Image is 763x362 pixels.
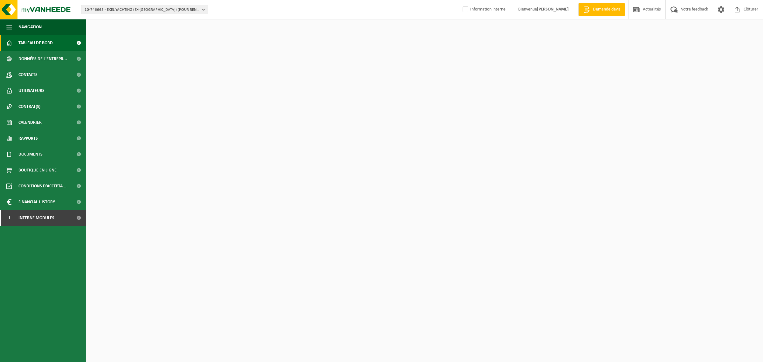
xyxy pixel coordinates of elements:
label: Information interne [461,5,505,14]
span: Documents [18,146,43,162]
a: Demande devis [578,3,625,16]
span: Interne modules [18,210,54,226]
span: I [6,210,12,226]
span: Navigation [18,19,42,35]
span: Tableau de bord [18,35,53,51]
span: Données de l'entrepr... [18,51,67,67]
strong: [PERSON_NAME] [537,7,569,12]
span: Contacts [18,67,38,83]
span: Rapports [18,130,38,146]
span: Demande devis [591,6,622,13]
span: Boutique en ligne [18,162,57,178]
button: 10-746665 - EXEL YACHTING (EX-[GEOGRAPHIC_DATA]) (POUR RENEWI) - 59960 NEUVILLE EN [GEOGRAPHIC_DA... [81,5,208,14]
span: Calendrier [18,115,42,130]
span: 10-746665 - EXEL YACHTING (EX-[GEOGRAPHIC_DATA]) (POUR RENEWI) - 59960 NEUVILLE EN [GEOGRAPHIC_DA... [85,5,200,15]
span: Conditions d'accepta... [18,178,66,194]
span: Contrat(s) [18,99,40,115]
span: Utilisateurs [18,83,45,99]
span: Financial History [18,194,55,210]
